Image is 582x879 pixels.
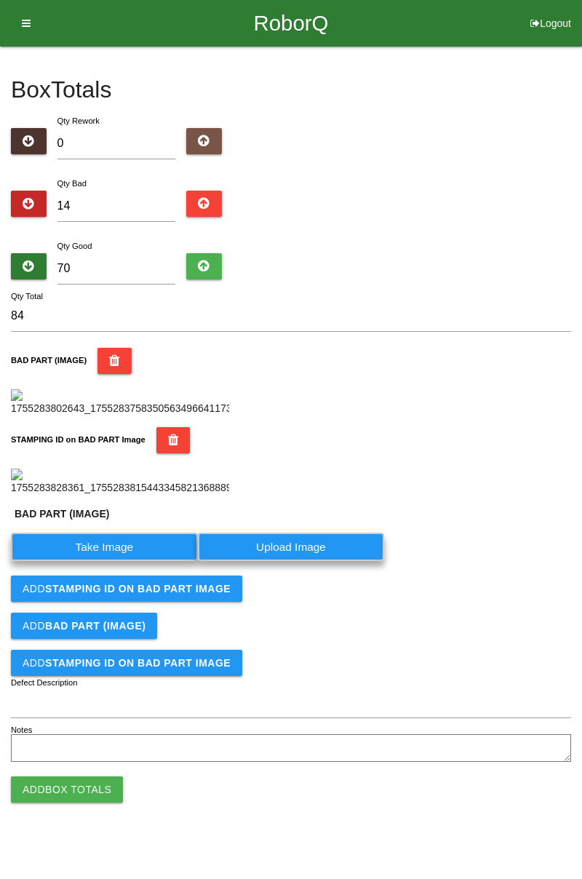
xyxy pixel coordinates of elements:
[11,77,571,103] h4: Box Totals
[11,724,32,736] label: Notes
[11,356,87,365] b: BAD PART (IMAGE)
[11,533,198,561] label: Take Image
[57,242,92,250] label: Qty Good
[11,290,43,303] label: Qty Total
[11,576,242,602] button: AddSTAMPING ID on BAD PART Image
[198,533,385,561] label: Upload Image
[45,620,145,632] b: BAD PART (IMAGE)
[11,613,157,639] button: AddBAD PART (IMAGE)
[11,435,145,444] b: STAMPING ID on BAD PART Image
[45,583,231,594] b: STAMPING ID on BAD PART Image
[15,508,109,520] b: BAD PART (IMAGE)
[11,650,242,676] button: AddSTAMPING ID on BAD PART Image
[156,427,191,453] button: STAMPING ID on BAD PART Image
[11,389,229,416] img: 1755283802643_17552837583505634966411732775825.jpg
[97,348,132,374] button: BAD PART (IMAGE)
[57,179,87,188] label: Qty Bad
[11,469,229,496] img: 1755283828361_17552838154433458213688891089312.jpg
[11,776,123,803] button: AddBox Totals
[11,677,78,689] label: Defect Description
[57,116,100,125] label: Qty Rework
[45,657,231,669] b: STAMPING ID on BAD PART Image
